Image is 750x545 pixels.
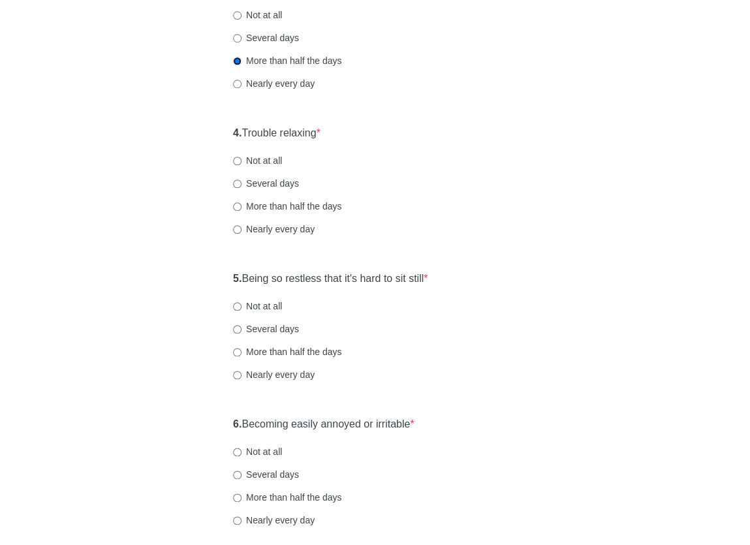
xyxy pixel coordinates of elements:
label: Not at all [233,445,282,458]
label: More than half the days [233,345,341,358]
input: Nearly every day [233,371,242,379]
label: Several days [233,31,299,44]
input: More than half the days [233,202,242,211]
label: Nearly every day [233,368,315,381]
input: Several days [233,34,242,42]
label: Several days [233,177,299,190]
input: Nearly every day [233,225,242,234]
input: Several days [233,179,242,188]
input: Not at all [233,448,242,456]
input: Not at all [233,302,242,311]
strong: 6. [233,418,242,429]
input: Nearly every day [233,516,242,525]
input: Not at all [233,11,242,20]
label: Not at all [233,300,282,313]
input: More than half the days [233,348,242,356]
input: Not at all [233,157,242,165]
label: More than half the days [233,200,341,213]
label: More than half the days [233,491,341,504]
input: More than half the days [233,493,242,502]
label: Becoming easily annoyed or irritable [233,417,414,432]
label: Not at all [233,8,282,22]
input: More than half the days [233,57,242,65]
label: Nearly every day [233,77,315,90]
label: Nearly every day [233,223,315,236]
input: Nearly every day [233,80,242,88]
input: Several days [233,471,242,479]
label: Nearly every day [233,514,315,527]
strong: 5. [233,273,242,284]
label: Being so restless that it's hard to sit still [233,272,428,287]
strong: 4. [233,127,242,138]
label: Trouble relaxing [233,126,320,141]
label: Not at all [233,154,282,167]
label: Several days [233,468,299,481]
input: Several days [233,325,242,334]
label: Several days [233,322,299,335]
label: More than half the days [233,54,341,67]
